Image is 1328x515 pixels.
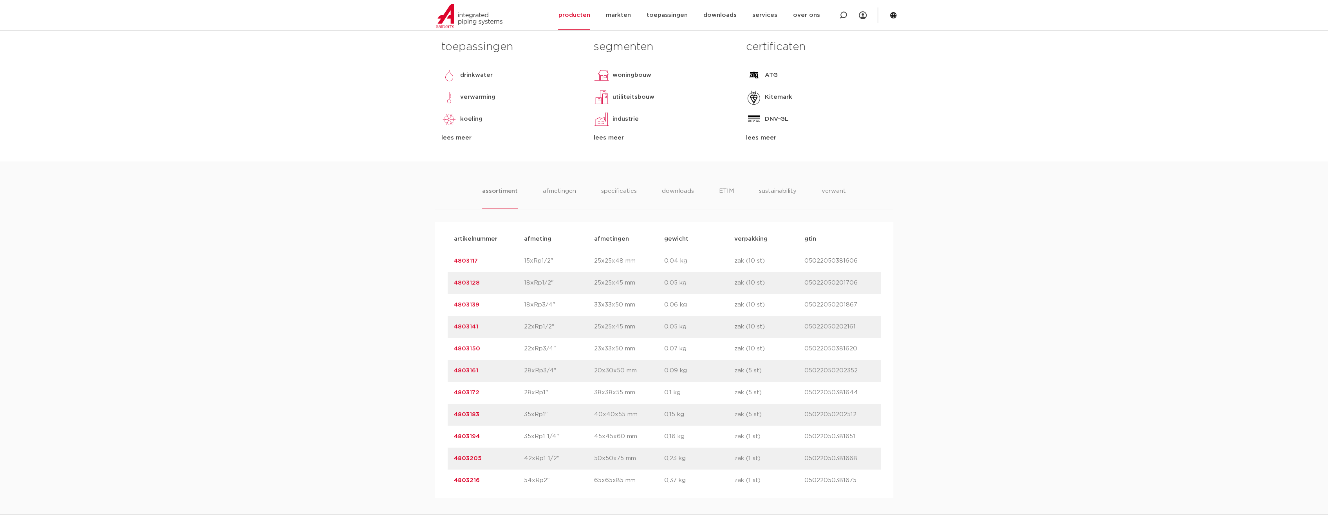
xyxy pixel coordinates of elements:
p: 25x25x45 mm [594,278,664,288]
li: sustainability [759,187,797,209]
p: zak (5 st) [734,366,804,375]
img: ATG [746,67,762,83]
p: 0,09 kg [664,366,734,375]
p: 25x25x48 mm [594,256,664,266]
p: 33x33x50 mm [594,300,664,310]
p: 28xRp1" [524,388,594,397]
p: 05022050381620 [804,344,874,354]
a: 4803172 [454,390,479,395]
p: 22xRp3/4" [524,344,594,354]
p: zak (1 st) [734,432,804,441]
li: afmetingen [543,187,576,209]
p: afmetingen [594,234,664,244]
p: 05022050381644 [804,388,874,397]
p: 45x45x60 mm [594,432,664,441]
p: koeling [460,114,482,124]
p: artikelnummer [454,234,524,244]
p: zak (5 st) [734,388,804,397]
h3: toepassingen [441,39,582,55]
p: 0,06 kg [664,300,734,310]
a: 4803161 [454,368,478,374]
h3: segmenten [594,39,734,55]
img: verwarming [441,89,457,105]
p: gtin [804,234,874,244]
img: utiliteitsbouw [594,89,609,105]
p: zak (10 st) [734,256,804,266]
p: zak (10 st) [734,344,804,354]
p: 05022050202161 [804,322,874,332]
p: 22xRp1/2" [524,322,594,332]
li: ETIM [719,187,734,209]
p: 50x50x75 mm [594,454,664,463]
p: 0,05 kg [664,322,734,332]
a: 4803150 [454,346,480,352]
p: zak (10 st) [734,278,804,288]
p: verpakking [734,234,804,244]
p: 0,04 kg [664,256,734,266]
div: lees meer [746,133,887,143]
a: 4803141 [454,324,478,330]
p: 0,23 kg [664,454,734,463]
p: 40x40x55 mm [594,410,664,419]
a: 4803216 [454,477,480,483]
img: industrie [594,111,609,127]
p: industrie [613,114,639,124]
img: DNV-GL [746,111,762,127]
p: gewicht [664,234,734,244]
p: 05022050381651 [804,432,874,441]
p: utiliteitsbouw [613,92,654,102]
a: 4803183 [454,412,479,417]
p: 42xRp1 1/2" [524,454,594,463]
p: 65x65x85 mm [594,476,664,485]
div: lees meer [594,133,734,143]
a: 4803194 [454,433,480,439]
li: specificaties [601,187,637,209]
p: 05022050202352 [804,366,874,375]
p: 0,16 kg [664,432,734,441]
img: Kitemark [746,89,762,105]
h3: certificaten [746,39,887,55]
p: zak (5 st) [734,410,804,419]
p: 28xRp3/4" [524,366,594,375]
p: zak (10 st) [734,322,804,332]
p: 18xRp3/4" [524,300,594,310]
a: 4803128 [454,280,480,286]
li: verwant [822,187,846,209]
p: 05022050201706 [804,278,874,288]
p: zak (1 st) [734,476,804,485]
p: verwarming [460,92,495,102]
p: 05022050381606 [804,256,874,266]
p: zak (1 st) [734,454,804,463]
p: 25x25x45 mm [594,322,664,332]
p: DNV-GL [765,114,788,124]
li: downloads [662,187,694,209]
p: woningbouw [613,71,651,80]
p: 0,1 kg [664,388,734,397]
p: ATG [765,71,778,80]
p: zak (10 st) [734,300,804,310]
p: 20x30x50 mm [594,366,664,375]
p: Kitemark [765,92,792,102]
p: afmeting [524,234,594,244]
div: lees meer [441,133,582,143]
p: 0,15 kg [664,410,734,419]
p: 05022050202512 [804,410,874,419]
a: 4803205 [454,455,482,461]
p: 35xRp1" [524,410,594,419]
img: woningbouw [594,67,609,83]
p: 23x33x50 mm [594,344,664,354]
p: 54xRp2" [524,476,594,485]
p: 18xRp1/2" [524,278,594,288]
p: drinkwater [460,71,493,80]
p: 05022050201867 [804,300,874,310]
a: 4803117 [454,258,478,264]
p: 35xRp1 1/4" [524,432,594,441]
p: 05022050381668 [804,454,874,463]
a: 4803139 [454,302,479,308]
p: 0,05 kg [664,278,734,288]
img: drinkwater [441,67,457,83]
p: 38x38x55 mm [594,388,664,397]
p: 0,37 kg [664,476,734,485]
p: 0,07 kg [664,344,734,354]
p: 05022050381675 [804,476,874,485]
